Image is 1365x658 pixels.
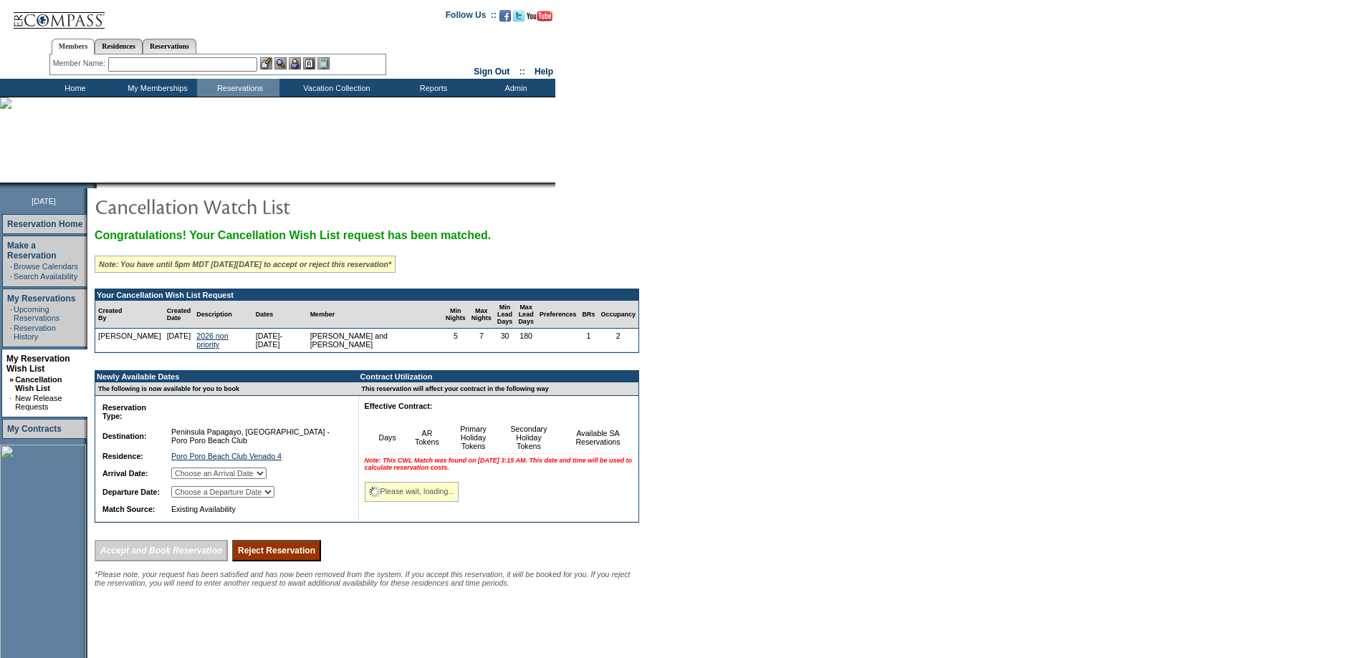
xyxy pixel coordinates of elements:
[14,262,78,271] a: Browse Calendars
[527,11,552,21] img: Subscribe to our YouTube Channel
[14,272,77,281] a: Search Availability
[365,402,433,410] b: Effective Contract:
[253,329,307,352] td: [DATE]- [DATE]
[260,57,272,69] img: b_edit.gif
[7,424,62,434] a: My Contracts
[32,197,56,205] span: [DATE]
[9,394,14,411] td: ·
[115,79,197,97] td: My Memberships
[515,301,537,329] td: Max Lead Days
[14,305,59,322] a: Upcoming Reservations
[102,488,160,496] b: Departure Date:
[598,329,638,352] td: 2
[232,540,321,561] input: Reject Reservation
[9,375,14,384] b: »
[579,329,598,352] td: 1
[474,67,509,77] a: Sign Out
[10,262,12,271] td: ·
[527,14,552,23] a: Subscribe to our YouTube Channel
[95,229,491,241] span: Congratulations! Your Cancellation Wish List request has been matched.
[95,382,350,396] td: The following is now available for you to book
[303,57,315,69] img: Reservations
[15,375,62,392] a: Cancellation Wish List
[473,79,555,97] td: Admin
[102,505,155,513] b: Match Source:
[10,272,12,281] td: ·
[164,301,194,329] td: Created Date
[143,39,196,54] a: Reservations
[443,329,469,352] td: 5
[196,332,228,349] a: 2026 non priority
[15,394,62,411] a: New Release Requests
[359,371,638,382] td: Contract Utilization
[95,301,164,329] td: Created By
[443,301,469,329] td: Min Nights
[7,294,75,304] a: My Reservations
[469,329,494,352] td: 7
[168,425,346,447] td: Peninsula Papagayo, [GEOGRAPHIC_DATA] - Poro Poro Beach Club
[515,329,537,352] td: 180
[535,67,553,77] a: Help
[92,183,97,188] img: promoShadowLeftCorner.gif
[97,183,98,188] img: blank.gif
[171,452,282,460] a: Poro Poro Beach Club Venado 4
[7,219,82,229] a: Reservation Home
[499,14,511,23] a: Become our fan on Facebook
[494,329,516,352] td: 30
[14,324,56,341] a: Reservation History
[164,329,194,352] td: [DATE]
[499,10,511,21] img: Become our fan on Facebook
[279,79,391,97] td: Vacation Collection
[102,452,143,460] b: Residence:
[391,79,473,97] td: Reports
[102,432,147,440] b: Destination:
[95,192,381,221] img: pgTtlCancellationNotification.gif
[362,454,636,474] td: Note: This CWL Match was found on [DATE] 3:15 AM. This date and time will be used to calculate re...
[102,469,148,478] b: Arrival Date:
[307,329,443,352] td: [PERSON_NAME] and [PERSON_NAME]
[6,354,70,374] a: My Reservation Wish List
[168,502,346,516] td: Existing Availability
[579,301,598,329] td: BRs
[537,301,580,329] td: Preferences
[274,57,287,69] img: View
[359,382,638,396] td: This reservation will affect your contract in the following way
[365,482,459,502] div: Please wait, loading...
[10,305,12,322] td: ·
[53,57,108,69] div: Member Name:
[102,403,146,420] b: Reservation Type:
[95,371,350,382] td: Newly Available Dates
[7,241,57,261] a: Make a Reservation
[469,301,494,329] td: Max Nights
[10,324,12,341] td: ·
[95,540,228,561] input: Accept and Book Reservation
[513,10,525,21] img: Follow us on Twitter
[289,57,301,69] img: Impersonate
[560,422,636,454] td: Available SA Reservations
[497,422,560,454] td: Secondary Holiday Tokens
[52,39,95,54] a: Members
[95,39,143,54] a: Residences
[519,67,525,77] span: ::
[95,570,631,587] span: *Please note, your request has been satisfied and has now been removed from the system. If you ac...
[32,79,115,97] td: Home
[405,422,449,454] td: AR Tokens
[253,301,307,329] td: Dates
[446,9,497,26] td: Follow Us ::
[598,301,638,329] td: Occupancy
[99,260,391,268] i: Note: You have until 5pm MDT [DATE][DATE] to accept or reject this reservation*
[513,14,525,23] a: Follow us on Twitter
[95,289,638,301] td: Your Cancellation Wish List Request
[95,329,164,352] td: [PERSON_NAME]
[494,301,516,329] td: Min Lead Days
[317,57,330,69] img: b_calculator.gif
[197,79,279,97] td: Reservations
[370,422,405,454] td: Days
[307,301,443,329] td: Member
[449,422,497,454] td: Primary Holiday Tokens
[193,301,253,329] td: Description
